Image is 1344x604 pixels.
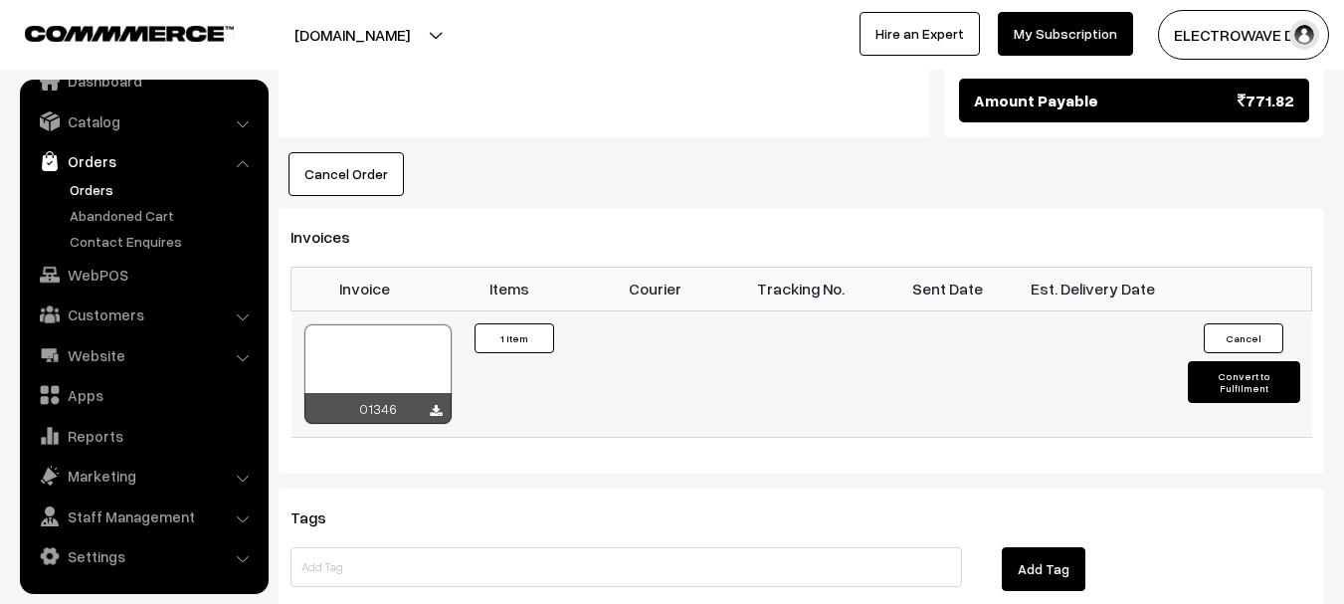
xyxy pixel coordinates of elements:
[65,205,262,226] a: Abandoned Cart
[65,179,262,200] a: Orders
[25,103,262,139] a: Catalog
[25,26,234,41] img: COMMMERCE
[225,10,480,60] button: [DOMAIN_NAME]
[290,227,374,247] span: Invoices
[25,458,262,494] a: Marketing
[974,89,1098,112] span: Amount Payable
[1020,267,1166,310] th: Est. Delivery Date
[874,267,1021,310] th: Sent Date
[437,267,583,310] th: Items
[728,267,874,310] th: Tracking No.
[290,507,350,527] span: Tags
[583,267,729,310] th: Courier
[25,257,262,293] a: WebPOS
[25,20,199,44] a: COMMMERCE
[290,547,962,587] input: Add Tag
[288,152,404,196] button: Cancel Order
[25,538,262,574] a: Settings
[291,267,438,310] th: Invoice
[304,393,452,424] div: 01346
[65,231,262,252] a: Contact Enquires
[998,12,1133,56] a: My Subscription
[1204,323,1283,353] button: Cancel
[25,143,262,179] a: Orders
[475,323,554,353] button: 1 Item
[1289,20,1319,50] img: user
[25,297,262,332] a: Customers
[860,12,980,56] a: Hire an Expert
[25,63,262,99] a: Dashboard
[1158,10,1329,60] button: ELECTROWAVE DE…
[1188,361,1300,403] button: Convert to Fulfilment
[25,418,262,454] a: Reports
[1238,89,1294,112] span: 771.82
[1002,547,1085,591] button: Add Tag
[25,337,262,373] a: Website
[25,377,262,413] a: Apps
[25,499,262,534] a: Staff Management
